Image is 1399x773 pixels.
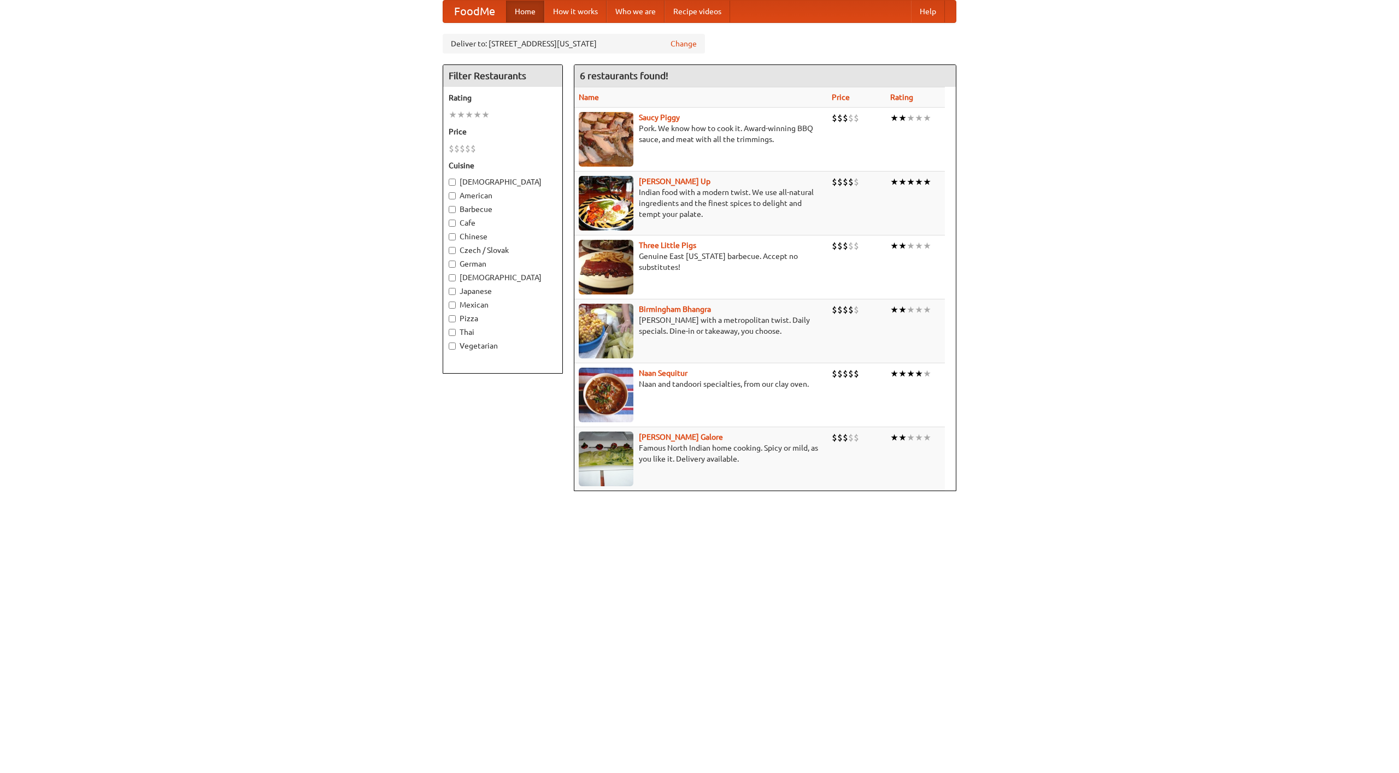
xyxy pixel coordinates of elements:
[907,240,915,252] li: ★
[449,233,456,240] input: Chinese
[898,432,907,444] li: ★
[837,432,843,444] li: $
[843,240,848,252] li: $
[607,1,665,22] a: Who we are
[890,112,898,124] li: ★
[449,261,456,268] input: German
[639,433,723,441] a: [PERSON_NAME] Galore
[898,176,907,188] li: ★
[854,432,859,444] li: $
[449,340,557,351] label: Vegetarian
[639,113,680,122] a: Saucy Piggy
[579,442,823,464] p: Famous North Indian home cooking. Spicy or mild, as you like it. Delivery available.
[579,112,633,167] img: saucy.jpg
[506,1,544,22] a: Home
[449,299,557,310] label: Mexican
[579,432,633,486] img: currygalore.jpg
[923,304,931,316] li: ★
[890,432,898,444] li: ★
[639,177,710,186] a: [PERSON_NAME] Up
[837,240,843,252] li: $
[579,123,823,145] p: Pork. We know how to cook it. Award-winning BBQ sauce, and meat with all the trimmings.
[449,206,456,213] input: Barbecue
[473,109,481,121] li: ★
[898,304,907,316] li: ★
[449,126,557,137] h5: Price
[890,304,898,316] li: ★
[443,65,562,87] h4: Filter Restaurants
[449,190,557,201] label: American
[579,176,633,231] img: curryup.jpg
[915,368,923,380] li: ★
[837,304,843,316] li: $
[923,368,931,380] li: ★
[848,176,854,188] li: $
[907,112,915,124] li: ★
[890,240,898,252] li: ★
[465,143,471,155] li: $
[898,240,907,252] li: ★
[890,176,898,188] li: ★
[449,204,557,215] label: Barbecue
[579,379,823,390] p: Naan and tandoori specialties, from our clay oven.
[907,432,915,444] li: ★
[449,179,456,186] input: [DEMOGRAPHIC_DATA]
[671,38,697,49] a: Change
[854,368,859,380] li: $
[454,143,460,155] li: $
[854,176,859,188] li: $
[579,187,823,220] p: Indian food with a modern twist. We use all-natural ingredients and the finest spices to delight ...
[449,272,557,283] label: [DEMOGRAPHIC_DATA]
[579,304,633,358] img: bhangra.jpg
[923,112,931,124] li: ★
[837,112,843,124] li: $
[579,93,599,102] a: Name
[579,315,823,337] p: [PERSON_NAME] with a metropolitan twist. Daily specials. Dine-in or takeaway, you choose.
[465,109,473,121] li: ★
[854,240,859,252] li: $
[837,176,843,188] li: $
[471,143,476,155] li: $
[639,241,696,250] a: Three Little Pigs
[579,251,823,273] p: Genuine East [US_STATE] barbecue. Accept no substitutes!
[449,231,557,242] label: Chinese
[898,112,907,124] li: ★
[843,112,848,124] li: $
[890,368,898,380] li: ★
[449,286,557,297] label: Japanese
[832,240,837,252] li: $
[449,274,456,281] input: [DEMOGRAPHIC_DATA]
[832,93,850,102] a: Price
[449,315,456,322] input: Pizza
[481,109,490,121] li: ★
[639,305,711,314] a: Birmingham Bhangra
[449,302,456,309] input: Mexican
[848,368,854,380] li: $
[843,304,848,316] li: $
[843,368,848,380] li: $
[449,176,557,187] label: [DEMOGRAPHIC_DATA]
[449,217,557,228] label: Cafe
[665,1,730,22] a: Recipe videos
[449,288,456,295] input: Japanese
[579,368,633,422] img: naansequitur.jpg
[443,1,506,22] a: FoodMe
[832,304,837,316] li: $
[449,247,456,254] input: Czech / Slovak
[639,369,687,377] a: Naan Sequitur
[832,368,837,380] li: $
[898,368,907,380] li: ★
[443,34,705,54] div: Deliver to: [STREET_ADDRESS][US_STATE]
[854,304,859,316] li: $
[449,192,456,199] input: American
[890,93,913,102] a: Rating
[907,304,915,316] li: ★
[457,109,465,121] li: ★
[449,343,456,350] input: Vegetarian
